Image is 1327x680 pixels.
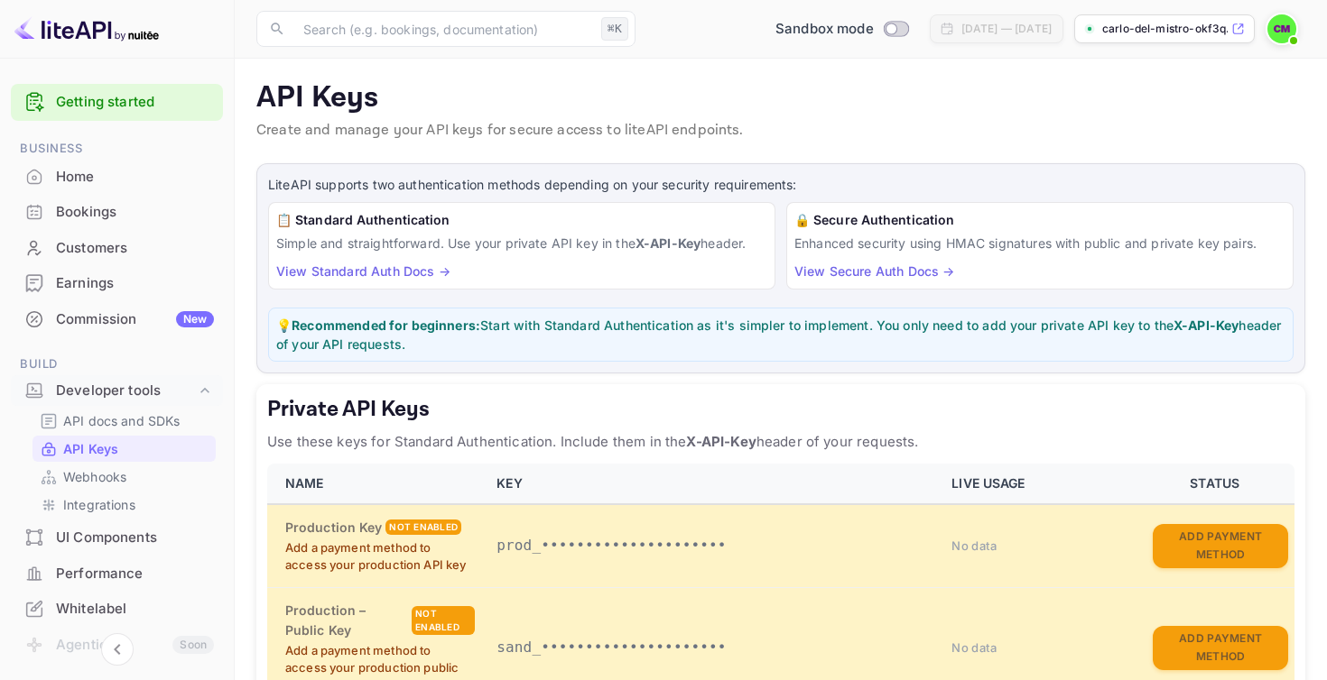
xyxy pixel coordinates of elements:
[385,519,461,535] div: Not enabled
[794,234,1285,253] p: Enhanced security using HMAC signatures with public and private key pairs.
[56,92,214,113] a: Getting started
[961,21,1052,37] div: [DATE] — [DATE]
[1102,21,1228,37] p: carlo-del-mistro-okf3q...
[11,160,223,195] div: Home
[285,539,475,574] p: Add a payment method to access your production API key
[768,19,915,40] div: Switch to Production mode
[56,381,196,401] div: Developer tools
[292,317,480,333] strong: Recommended for beginners:
[267,464,486,504] th: NAME
[56,599,214,620] div: Whitelabel
[285,601,408,640] h6: Production – Public Key
[1153,639,1288,654] a: Add Payment Method
[951,640,997,655] span: No data
[794,210,1285,230] h6: 🔒 Secure Authentication
[1153,626,1288,670] button: Add Payment Method
[256,80,1305,116] p: API Keys
[1267,14,1296,43] img: Carlo Del Mistro
[276,316,1285,354] p: 💡 Start with Standard Authentication as it's simpler to implement. You only need to add your priv...
[11,231,223,266] div: Customers
[1153,524,1288,568] button: Add Payment Method
[32,436,216,462] div: API Keys
[267,395,1295,424] h5: Private API Keys
[941,464,1142,504] th: LIVE USAGE
[11,195,223,228] a: Bookings
[292,11,594,47] input: Search (e.g. bookings, documentation)
[267,431,1295,453] p: Use these keys for Standard Authentication. Include them in the header of your requests.
[32,492,216,518] div: Integrations
[794,263,954,279] a: View Secure Auth Docs →
[268,175,1294,195] p: LiteAPI supports two authentication methods depending on your security requirements:
[11,160,223,193] a: Home
[276,263,450,279] a: View Standard Auth Docs →
[56,309,214,330] div: Commission
[1153,537,1288,552] a: Add Payment Method
[276,234,767,253] p: Simple and straightforward. Use your private API key in the header.
[63,495,135,514] p: Integrations
[951,538,997,553] span: No data
[496,637,930,658] p: sand_•••••••••••••••••••••
[11,375,223,407] div: Developer tools
[256,120,1305,142] p: Create and manage your API keys for secure access to liteAPI endpoints.
[101,633,134,666] button: Collapse navigation
[11,266,223,299] a: Earnings
[11,592,223,625] a: Whitelabel
[56,238,214,259] div: Customers
[56,564,214,584] div: Performance
[1142,464,1295,504] th: STATUS
[40,439,209,458] a: API Keys
[63,467,126,486] p: Webhooks
[1174,317,1239,333] strong: X-API-Key
[56,202,214,223] div: Bookings
[11,302,223,335] a: CommissionNew
[11,520,223,554] a: UI Components
[56,528,214,548] div: UI Components
[40,411,209,430] a: API docs and SDKs
[40,495,209,514] a: Integrations
[636,235,701,251] strong: X-API-Key
[285,518,382,538] h6: Production Key
[11,84,223,121] div: Getting started
[176,311,214,327] div: New
[11,195,223,230] div: Bookings
[14,14,159,43] img: LiteAPI logo
[40,467,209,486] a: Webhooks
[775,19,874,40] span: Sandbox mode
[32,408,216,434] div: API docs and SDKs
[56,273,214,294] div: Earnings
[11,302,223,337] div: CommissionNew
[56,167,214,188] div: Home
[32,464,216,490] div: Webhooks
[11,556,223,590] a: Performance
[11,266,223,301] div: Earnings
[11,139,223,159] span: Business
[276,210,767,230] h6: 📋 Standard Authentication
[496,535,930,556] p: prod_•••••••••••••••••••••
[63,439,118,458] p: API Keys
[63,411,181,430] p: API docs and SDKs
[11,354,223,374] span: Build
[601,17,628,41] div: ⌘K
[11,592,223,627] div: Whitelabel
[686,433,756,450] strong: X-API-Key
[412,606,475,635] div: Not enabled
[11,556,223,592] div: Performance
[11,520,223,556] div: UI Components
[11,231,223,264] a: Customers
[486,464,941,504] th: KEY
